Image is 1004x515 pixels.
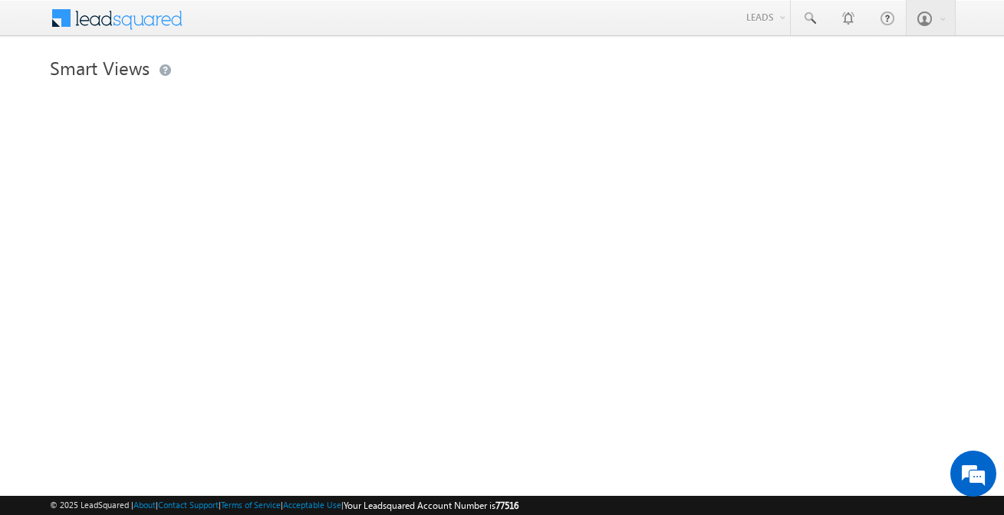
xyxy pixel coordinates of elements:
a: About [133,500,156,510]
span: 77516 [495,500,518,511]
span: © 2025 LeadSquared | | | | | [50,498,518,513]
span: Your Leadsquared Account Number is [344,500,518,511]
a: Terms of Service [221,500,281,510]
span: Smart Views [50,55,150,80]
a: Contact Support [158,500,219,510]
a: Acceptable Use [283,500,341,510]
